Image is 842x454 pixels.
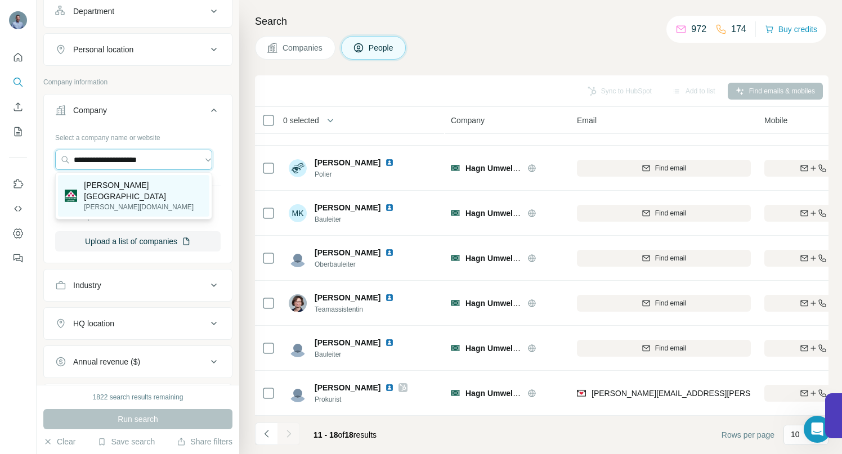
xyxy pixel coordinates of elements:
iframe: Intercom live chat [804,416,831,443]
span: 18 [344,430,353,439]
span: of [338,430,345,439]
button: Dashboard [9,223,27,244]
img: Logo of Hagn Umwelttechnik GmbH [451,165,460,172]
img: LinkedIn logo [385,158,394,167]
button: My lists [9,122,27,142]
p: The team can also help [55,14,140,25]
span: Mobile [764,115,787,126]
span: Oberbauleiter [315,259,398,269]
button: Navigate to previous page [255,422,277,445]
span: [PERSON_NAME] [315,202,380,213]
img: Avatar [289,339,307,357]
span: [PERSON_NAME] [315,292,380,303]
img: Heinz Herenz Medizinalbedarf [65,190,77,202]
img: LinkedIn logo [385,203,394,212]
span: Find email [655,253,686,263]
button: Find email [577,205,751,222]
button: Personal location [44,36,232,63]
span: Find email [655,343,686,353]
div: HQ location [73,318,114,329]
button: Annual revenue ($) [44,348,232,375]
img: Avatar [289,249,307,267]
div: Select a company name or website [55,128,221,143]
span: Hagn Umwelttechnik GmbH [465,299,569,308]
button: Save search [97,436,155,447]
button: Enrich CSV [9,97,27,117]
div: Company [73,105,107,116]
h4: Search [255,14,828,29]
div: Department [73,6,114,17]
button: Talk to Sales [145,353,210,376]
div: 1822 search results remaining [93,392,183,402]
div: Annual revenue ($) [73,356,140,367]
span: results [313,430,377,439]
img: Avatar [9,11,27,29]
button: Search [9,72,27,92]
button: Upload a list of companies [55,231,221,251]
button: Contact Support [60,353,141,376]
button: Clear [43,436,75,447]
span: Rows per page [722,429,774,440]
span: Polier [315,169,398,179]
span: Hagn Umwelttechnik GmbH [465,389,569,398]
span: Hagn Umwelttechnik GmbH [465,209,569,218]
span: Prokurist [315,394,407,404]
span: 0 selected [283,115,319,126]
button: Feedback [9,248,27,268]
img: Avatar [289,384,307,402]
button: Quick start [9,47,27,68]
img: Avatar [289,159,307,177]
span: Hagn Umwelttechnik GmbH [465,164,569,173]
span: [PERSON_NAME] [315,247,380,258]
p: 10 [791,429,800,440]
span: Hagn Umwelttechnik GmbH [465,254,569,263]
span: [PERSON_NAME] [315,382,380,393]
span: Find email [655,208,686,218]
span: People [369,42,395,53]
button: Industry [44,272,232,299]
span: Find email [655,298,686,308]
p: [PERSON_NAME] [GEOGRAPHIC_DATA] [84,179,203,202]
span: Email [577,115,597,126]
button: Share filters [177,436,232,447]
img: LinkedIn logo [385,248,394,257]
span: Bauleiter [315,349,398,359]
span: Bauleiter [315,214,398,224]
img: LinkedIn logo [385,383,394,392]
button: Use Surfe on LinkedIn [9,174,27,194]
button: HQ location [44,310,232,337]
p: Company information [43,77,232,87]
span: Company [451,115,485,126]
p: [PERSON_NAME][DOMAIN_NAME] [84,202,203,212]
button: go back [7,5,29,26]
button: Buy credits [765,21,817,37]
img: Logo of Hagn Umwelttechnik GmbH [451,210,460,217]
img: provider findymail logo [577,388,586,399]
div: Hello ☀️​Need help with Sales or Support? We've got you covered!FinAI • 5h ago [9,44,185,101]
div: Hello ☀️ ​ Need help with Sales or Support? We've got you covered! [18,51,176,95]
button: Use Surfe API [9,199,27,219]
img: Logo of Hagn Umwelttechnik GmbH [451,390,460,397]
img: Profile image for FinAI [32,6,50,24]
button: Home [176,5,198,26]
h1: FinAI [55,6,77,14]
span: 11 - 18 [313,430,338,439]
img: LinkedIn logo [385,338,394,347]
span: Companies [283,42,324,53]
div: MK [289,204,307,222]
button: Find email [577,250,751,267]
span: Hagn Umwelttechnik GmbH [465,344,569,353]
div: Personal location [73,44,133,55]
button: Company [44,97,232,128]
span: [PERSON_NAME] [315,157,380,168]
button: Find email [577,340,751,357]
p: 174 [731,23,746,36]
img: Logo of Hagn Umwelttechnik GmbH [451,300,460,307]
div: FinAI says… [9,44,216,126]
div: FinAI • 5h ago [18,104,66,110]
button: Find email [577,295,751,312]
img: Avatar [289,294,307,312]
img: Logo of Hagn Umwelttechnik GmbH [451,255,460,262]
img: LinkedIn logo [385,293,394,302]
span: [PERSON_NAME] [315,337,380,348]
